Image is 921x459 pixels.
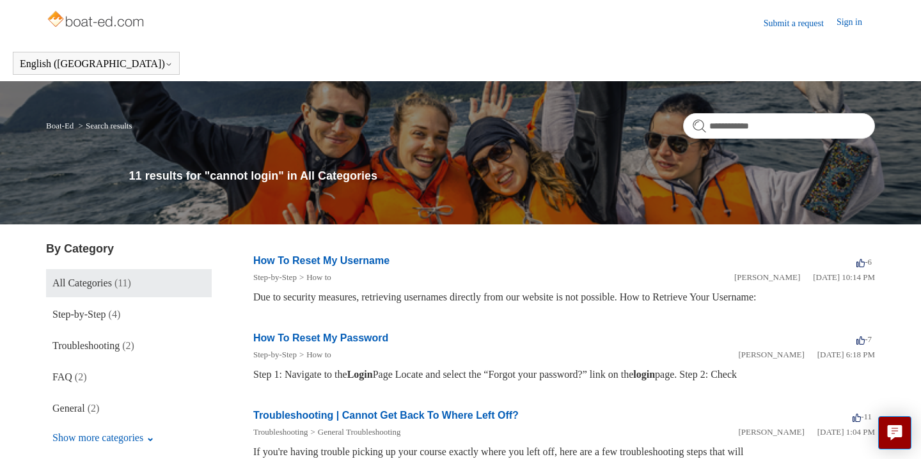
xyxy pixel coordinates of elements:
span: All Categories [52,277,112,288]
span: (2) [75,371,87,382]
a: Troubleshooting | Cannot Get Back To Where Left Off? [253,410,519,421]
time: 03/13/2022, 22:14 [813,272,875,282]
span: (2) [122,340,134,351]
button: English ([GEOGRAPHIC_DATA]) [20,58,173,70]
span: General [52,403,85,414]
a: Troubleshooting (2) [46,332,212,360]
a: How to [306,350,331,359]
li: How to [297,348,331,361]
a: Step-by-Step [253,350,297,359]
a: How To Reset My Password [253,332,388,343]
a: Boat-Ed [46,121,74,130]
input: Search [683,113,875,139]
button: Live chat [878,416,911,449]
button: Show more categories [46,426,161,450]
li: Step-by-Step [253,348,297,361]
div: Step 1: Navigate to the Page Locate and select the “Forgot your password?” link on the page. Step... [253,367,875,382]
a: How to [306,272,331,282]
a: Step-by-Step (4) [46,300,212,329]
span: Step-by-Step [52,309,106,320]
em: login [633,369,655,380]
li: Boat-Ed [46,121,76,130]
li: Search results [76,121,132,130]
a: How To Reset My Username [253,255,390,266]
a: Sign in [837,15,875,31]
h1: 11 results for "cannot login" in All Categories [129,167,875,185]
time: 01/05/2024, 13:04 [817,427,875,437]
span: -6 [856,257,872,267]
a: Submit a request [764,17,837,30]
li: General Troubleshooting [308,426,400,439]
span: Troubleshooting [52,340,120,351]
a: FAQ (2) [46,363,212,391]
li: [PERSON_NAME] [734,271,800,284]
a: General (2) [46,394,212,423]
span: (4) [109,309,121,320]
em: Login [347,369,373,380]
a: General Troubleshooting [318,427,401,437]
li: [PERSON_NAME] [738,348,804,361]
li: [PERSON_NAME] [738,426,804,439]
a: Troubleshooting [253,427,308,437]
span: (2) [88,403,100,414]
li: Troubleshooting [253,426,308,439]
img: Boat-Ed Help Center home page [46,8,148,33]
span: -7 [856,334,872,344]
span: FAQ [52,371,72,382]
span: (11) [114,277,131,288]
a: All Categories (11) [46,269,212,297]
a: Step-by-Step [253,272,297,282]
span: -11 [853,412,872,421]
div: Due to security measures, retrieving usernames directly from our website is not possible. How to ... [253,290,875,305]
time: 03/13/2022, 18:18 [817,350,875,359]
li: Step-by-Step [253,271,297,284]
li: How to [297,271,331,284]
h3: By Category [46,240,212,258]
